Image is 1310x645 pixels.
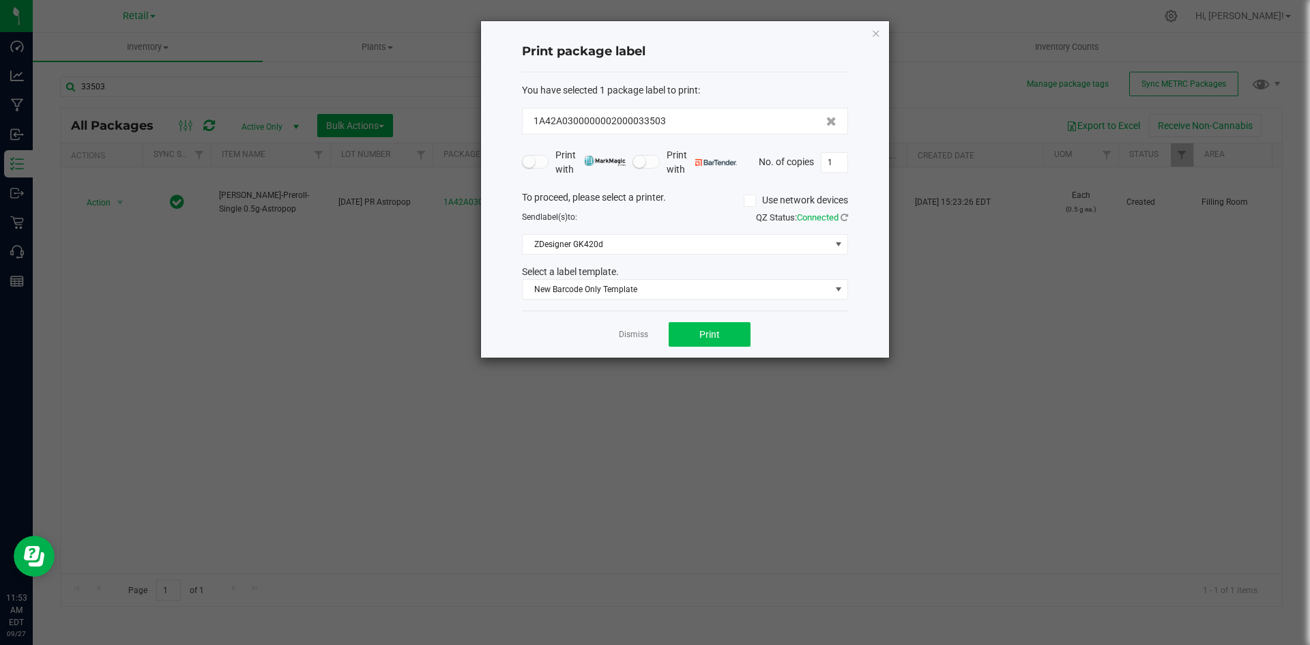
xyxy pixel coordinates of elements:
[522,85,698,96] span: You have selected 1 package label to print
[584,156,626,166] img: mark_magic_cybra.png
[540,212,568,222] span: label(s)
[522,212,577,222] span: Send to:
[522,83,848,98] div: :
[619,329,648,341] a: Dismiss
[523,280,830,299] span: New Barcode Only Template
[695,159,737,166] img: bartender.png
[534,114,666,128] span: 1A42A0300000002000033503
[797,212,839,223] span: Connected
[756,212,848,223] span: QZ Status:
[744,193,848,207] label: Use network devices
[759,156,814,167] span: No. of copies
[14,536,55,577] iframe: Resource center
[523,235,830,254] span: ZDesigner GK420d
[667,148,737,177] span: Print with
[522,43,848,61] h4: Print package label
[555,148,626,177] span: Print with
[669,322,751,347] button: Print
[699,329,720,340] span: Print
[512,190,858,211] div: To proceed, please select a printer.
[512,265,858,279] div: Select a label template.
